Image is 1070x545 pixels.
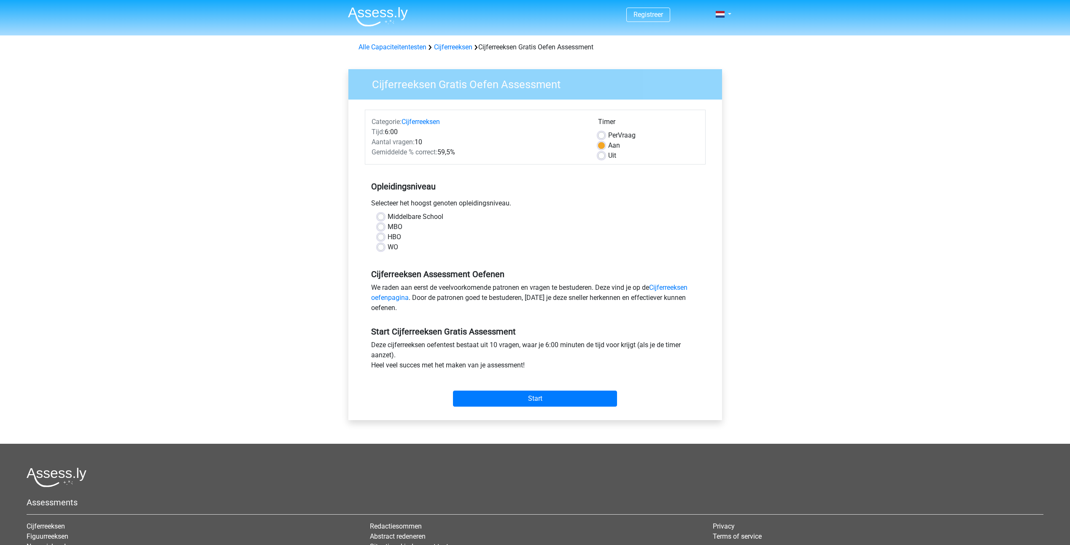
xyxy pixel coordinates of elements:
span: Categorie: [372,118,402,126]
a: Cijferreeksen [402,118,440,126]
span: Tijd: [372,128,385,136]
h5: Assessments [27,497,1043,507]
span: Gemiddelde % correct: [372,148,437,156]
a: Privacy [713,522,735,530]
label: HBO [388,232,401,242]
div: We raden aan eerst de veelvoorkomende patronen en vragen te bestuderen. Deze vind je op de . Door... [365,283,706,316]
div: 10 [365,137,592,147]
label: Aan [608,140,620,151]
a: Redactiesommen [370,522,422,530]
h5: Start Cijferreeksen Gratis Assessment [371,326,699,337]
div: 59,5% [365,147,592,157]
input: Start [453,391,617,407]
div: 6:00 [365,127,592,137]
span: Aantal vragen: [372,138,415,146]
label: MBO [388,222,402,232]
label: Middelbare School [388,212,443,222]
a: Cijferreeksen [27,522,65,530]
a: Terms of service [713,532,762,540]
div: Cijferreeksen Gratis Oefen Assessment [355,42,715,52]
label: WO [388,242,398,252]
div: Deze cijferreeksen oefentest bestaat uit 10 vragen, waar je 6:00 minuten de tijd voor krijgt (als... [365,340,706,374]
img: Assessly logo [27,467,86,487]
h3: Cijferreeksen Gratis Oefen Assessment [362,75,716,91]
div: Timer [598,117,699,130]
span: Per [608,131,618,139]
a: Cijferreeksen [434,43,472,51]
div: Selecteer het hoogst genoten opleidingsniveau. [365,198,706,212]
a: Figuurreeksen [27,532,68,540]
label: Uit [608,151,616,161]
a: Alle Capaciteitentesten [358,43,426,51]
a: Registreer [633,11,663,19]
label: Vraag [608,130,636,140]
a: Abstract redeneren [370,532,426,540]
img: Assessly [348,7,408,27]
h5: Cijferreeksen Assessment Oefenen [371,269,699,279]
h5: Opleidingsniveau [371,178,699,195]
